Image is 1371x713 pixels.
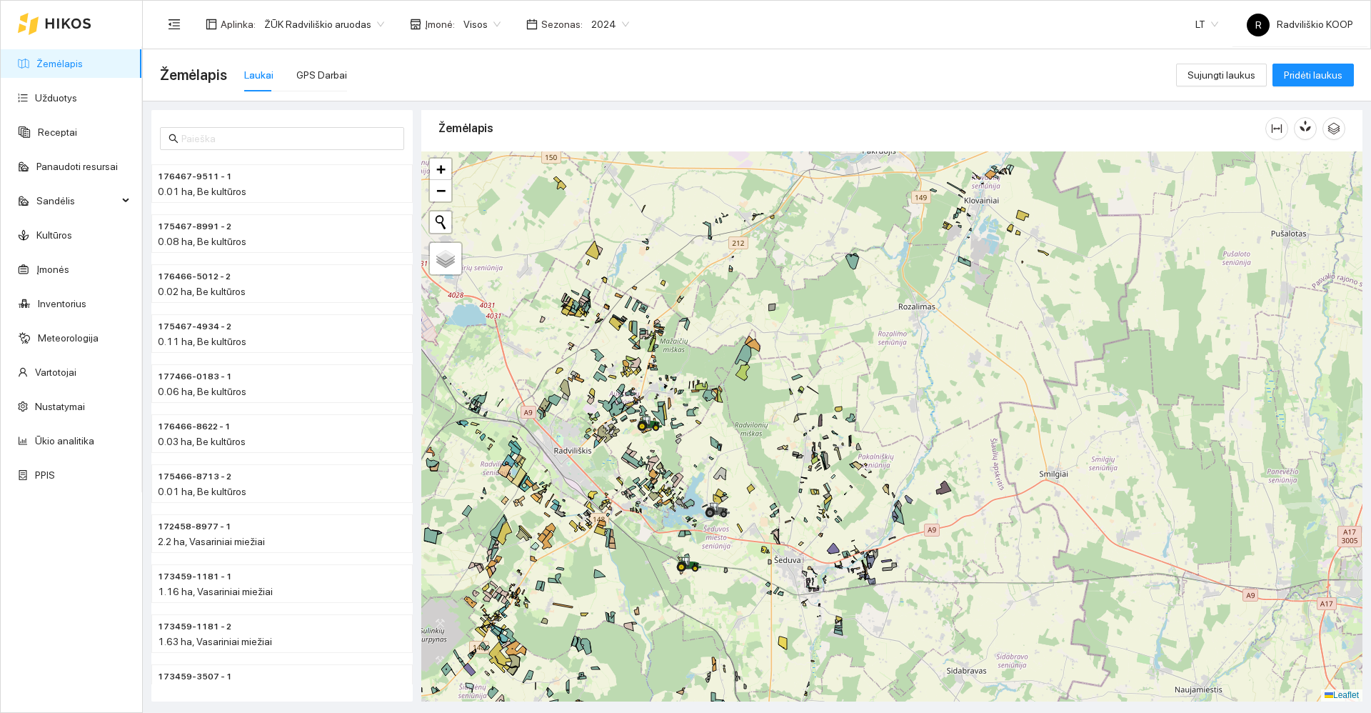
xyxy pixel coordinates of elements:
[158,570,232,584] span: 173459-1181 - 1
[36,229,72,241] a: Kultūros
[158,670,232,684] span: 173459-3507 - 1
[221,16,256,32] span: Aplinka :
[158,636,272,647] span: 1.63 ha, Vasariniai miežiai
[436,160,446,178] span: +
[158,486,246,497] span: 0.01 ha, Be kultūros
[36,186,118,215] span: Sandėlis
[1284,67,1342,83] span: Pridėti laukus
[158,386,246,397] span: 0.06 ha, Be kultūros
[438,108,1265,149] div: Žemėlapis
[541,16,583,32] span: Sezonas :
[38,332,99,344] a: Meteorologija
[35,469,55,481] a: PPIS
[436,181,446,199] span: −
[430,243,461,274] a: Layers
[158,236,246,247] span: 0.08 ha, Be kultūros
[38,298,86,309] a: Inventorius
[36,161,118,172] a: Panaudoti resursai
[1247,19,1353,30] span: Radviliškio KOOP
[158,420,231,434] span: 176466-8622 - 1
[1272,64,1354,86] button: Pridėti laukus
[158,620,231,634] span: 173459-1181 - 2
[158,186,246,197] span: 0.01 ha, Be kultūros
[158,270,231,284] span: 176466-5012 - 2
[36,264,69,275] a: Įmonės
[296,67,347,83] div: GPS Darbai
[425,16,455,32] span: Įmonė :
[158,586,273,597] span: 1.16 ha, Vasariniai miežiai
[158,436,246,447] span: 0.03 ha, Be kultūros
[168,18,181,31] span: menu-fold
[158,536,265,547] span: 2.2 ha, Vasariniai miežiai
[169,134,179,144] span: search
[463,14,501,35] span: Visos
[1176,69,1267,81] a: Sujungti laukus
[158,286,246,297] span: 0.02 ha, Be kultūros
[1266,123,1287,134] span: column-width
[158,320,231,334] span: 175467-4934 - 2
[526,19,538,30] span: calendar
[1187,67,1255,83] span: Sujungti laukus
[430,211,451,233] button: Initiate a new search
[158,336,246,347] span: 0.11 ha, Be kultūros
[1325,690,1359,700] a: Leaflet
[1176,64,1267,86] button: Sujungti laukus
[181,131,396,146] input: Paieška
[591,14,629,35] span: 2024
[158,170,232,184] span: 176467-9511 - 1
[35,92,77,104] a: Užduotys
[36,58,83,69] a: Žemėlapis
[160,64,227,86] span: Žemėlapis
[264,14,384,35] span: ŽŪK Radviliškio aruodas
[35,435,94,447] a: Ūkio analitika
[430,180,451,201] a: Zoom out
[158,520,231,534] span: 172458-8977 - 1
[35,367,76,378] a: Vartotojai
[430,159,451,180] a: Zoom in
[38,126,77,138] a: Receptai
[1255,14,1262,36] span: R
[1195,14,1218,35] span: LT
[160,10,189,39] button: menu-fold
[158,370,232,384] span: 177466-0183 - 1
[35,401,85,412] a: Nustatymai
[158,470,231,484] span: 175466-8713 - 2
[410,19,421,30] span: shop
[1265,117,1288,140] button: column-width
[158,220,231,234] span: 175467-8991 - 2
[1272,69,1354,81] a: Pridėti laukus
[206,19,217,30] span: layout
[244,67,273,83] div: Laukai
